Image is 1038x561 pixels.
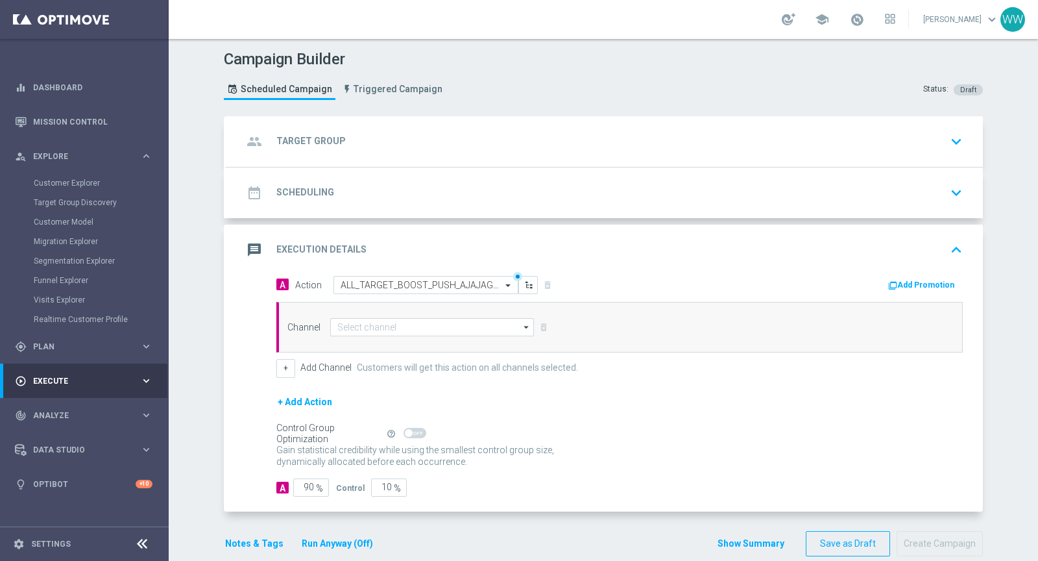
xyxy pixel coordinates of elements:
[923,84,948,95] div: Status:
[34,236,135,247] a: Migration Explorer
[276,243,367,256] h2: Execution Details
[14,117,153,127] button: Mission Control
[224,536,285,552] button: Notes & Tags
[14,376,153,386] div: play_circle_outline Execute keyboard_arrow_right
[33,70,152,105] a: Dashboard
[140,375,152,387] i: keyboard_arrow_right
[295,279,322,290] label: Action
[897,531,983,556] button: Create Campaign
[34,251,167,271] div: Segmentation Explorer
[15,151,140,162] div: Explore
[1000,7,1025,32] div: WW
[33,105,152,139] a: Mission Control
[33,153,140,160] span: Explore
[243,181,967,205] div: date_range Scheduling keyboard_arrow_down
[354,84,442,95] span: Triggered Campaign
[33,343,140,351] span: Plan
[34,212,167,232] div: Customer Model
[243,130,266,153] i: group
[276,186,334,199] h2: Scheduling
[15,410,27,421] i: track_changes
[34,193,167,212] div: Target Group Discovery
[520,319,533,336] i: arrow_drop_down
[887,278,959,292] button: Add Promotion
[243,181,266,205] i: date_range
[140,409,152,421] i: keyboard_arrow_right
[34,232,167,251] div: Migration Explorer
[243,238,967,262] div: message Execution Details keyboard_arrow_up
[15,375,140,387] div: Execute
[15,70,152,105] div: Dashboard
[136,480,152,488] div: +10
[922,10,1000,29] a: [PERSON_NAME]keyboard_arrow_down
[276,135,346,147] h2: Target Group
[14,410,153,421] button: track_changes Analyze keyboard_arrow_right
[330,318,534,336] input: Select channel
[34,314,135,325] a: Realtime Customer Profile
[806,531,890,556] button: Save as Draft
[140,340,152,353] i: keyboard_arrow_right
[224,79,335,100] a: Scheduled Campaign
[33,467,136,501] a: Optibot
[33,412,140,419] span: Analyze
[945,238,967,262] button: keyboard_arrow_up
[287,321,320,332] label: Channel
[300,362,352,373] label: Add Channel
[316,482,323,493] span: %
[357,362,578,373] label: Customers will get this action on all channels selected.
[385,426,404,440] button: help_outline
[333,275,518,293] ng-select: ALL_TARGET_BOOST_PUSH_AJAJAG_290824
[243,238,266,262] i: message
[945,129,967,154] button: keyboard_arrow_down
[15,479,27,490] i: lightbulb
[985,12,999,27] span: keyboard_arrow_down
[140,443,152,456] i: keyboard_arrow_right
[13,538,25,550] i: settings
[336,481,365,493] div: Control
[947,240,966,260] i: keyboard_arrow_up
[276,359,295,377] button: +
[34,256,135,266] a: Segmentation Explorer
[34,197,135,208] a: Target Group Discovery
[15,410,140,421] div: Analyze
[34,271,167,290] div: Funnel Explorer
[34,310,167,329] div: Realtime Customer Profile
[15,444,140,456] div: Data Studio
[34,217,135,227] a: Customer Model
[276,393,333,410] button: + Add Action
[339,79,446,100] a: Triggered Campaign
[15,375,27,387] i: play_circle_outline
[34,173,167,193] div: Customer Explorer
[947,183,966,203] i: keyboard_arrow_down
[945,181,967,205] button: keyboard_arrow_down
[31,540,71,548] a: Settings
[15,467,152,501] div: Optibot
[33,377,140,385] span: Execute
[15,341,27,353] i: gps_fixed
[276,422,385,444] div: Control Group Optimization
[241,84,332,95] span: Scheduled Campaign
[276,279,289,290] span: A
[14,342,153,352] div: gps_fixed Plan keyboard_arrow_right
[14,82,153,93] button: equalizer Dashboard
[276,481,289,493] div: A
[34,275,135,286] a: Funnel Explorer
[34,178,135,188] a: Customer Explorer
[947,132,966,151] i: keyboard_arrow_down
[14,445,153,455] button: Data Studio keyboard_arrow_right
[14,479,153,490] button: lightbulb Optibot +10
[34,295,135,305] a: Visits Explorer
[15,341,140,353] div: Plan
[15,151,27,162] i: person_search
[815,12,829,27] span: school
[300,536,374,552] button: Run Anyway (Off)
[954,84,983,94] colored-tag: Draft
[15,105,152,139] div: Mission Control
[14,151,153,162] div: person_search Explore keyboard_arrow_right
[394,482,401,493] span: %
